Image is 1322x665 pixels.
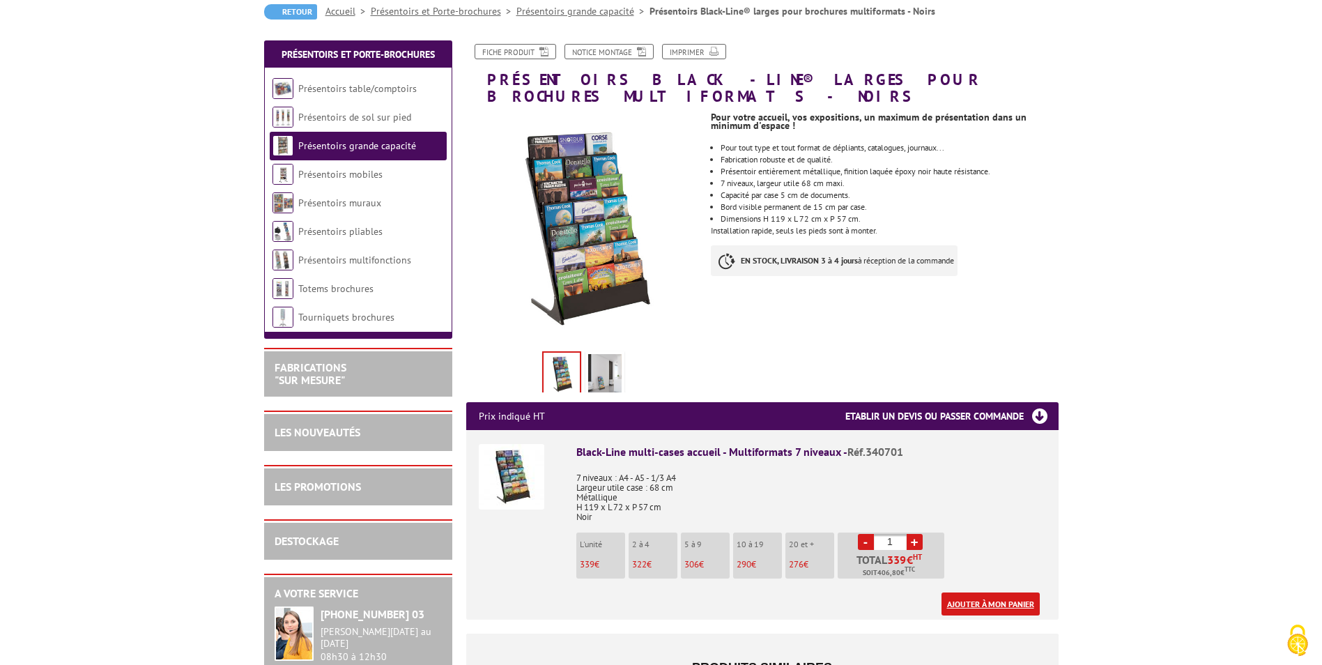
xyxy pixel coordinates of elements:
p: Total [841,554,944,579]
p: à réception de la commande [711,245,958,276]
p: 2 à 4 [632,540,677,549]
li: 7 niveaux, largeur utile 68 cm maxi. [721,179,1058,188]
strong: Pour votre accueil, vos expositions, un maximum de présentation dans un minimum d'espace ! [711,111,1027,132]
img: Présentoirs pliables [272,221,293,242]
a: FABRICATIONS"Sur Mesure" [275,360,346,387]
img: Présentoirs mobiles [272,164,293,185]
span: 276 [789,558,804,570]
img: Présentoirs muraux [272,192,293,213]
a: Imprimer [662,44,726,59]
a: Retour [264,4,317,20]
a: LES NOUVEAUTÉS [275,425,360,439]
img: 340701_porte_brochure_multicases_blackline_2.jpg [588,354,622,397]
p: € [789,560,834,570]
span: € [907,554,913,565]
p: € [632,560,677,570]
h3: Etablir un devis ou passer commande [845,402,1059,430]
span: Réf.340701 [847,445,903,459]
a: - [858,534,874,550]
img: presentoirs_grande_capacite_340701.jpg [544,353,580,396]
p: 10 à 19 [737,540,782,549]
a: Présentoirs muraux [298,197,381,209]
a: Présentoirs pliables [298,225,383,238]
span: 406,80 [877,567,900,579]
p: € [684,560,730,570]
span: 290 [737,558,751,570]
a: Fiche produit [475,44,556,59]
li: Présentoir entièrement métallique, finition laquée époxy noir haute résistance. [721,167,1058,176]
li: Bord visible permanent de 15 cm par case. [721,203,1058,211]
li: Dimensions H 119 x L 72 cm x P 57 cm. [721,215,1058,223]
sup: TTC [905,565,915,573]
img: Totems brochures [272,278,293,299]
a: Ajouter à mon panier [941,593,1040,616]
a: Notice Montage [564,44,654,59]
img: Présentoirs multifonctions [272,250,293,270]
li: Présentoirs Black-Line® larges pour brochures multiformats - Noirs [650,4,935,18]
div: [PERSON_NAME][DATE] au [DATE] [321,626,442,650]
a: Présentoirs grande capacité [298,139,416,152]
img: Black-Line multi-cases accueil - Multiformats 7 niveaux [479,444,544,510]
li: Pour tout type et tout format de dépliants, catalogues, journaux... [721,144,1058,152]
span: Soit € [863,567,915,579]
span: 322 [632,558,647,570]
a: Présentoirs multifonctions [298,254,411,266]
a: LES PROMOTIONS [275,480,361,494]
p: € [580,560,625,570]
img: Présentoirs de sol sur pied [272,107,293,128]
strong: [PHONE_NUMBER] 03 [321,607,424,621]
p: 5 à 9 [684,540,730,549]
a: Accueil [325,5,371,17]
p: 7 niveaux : A4 - A5 - 1/3 A4 Largeur utile case : 68 cm Métallique H 119 x L 72 x P 57 cm Noir [576,464,1046,522]
a: DESTOCKAGE [275,534,339,548]
a: Présentoirs de sol sur pied [298,111,411,123]
a: Présentoirs table/comptoirs [298,82,417,95]
a: Présentoirs et Porte-brochures [282,48,435,61]
img: Présentoirs grande capacité [272,135,293,156]
a: Présentoirs grande capacité [516,5,650,17]
button: Cookies (fenêtre modale) [1273,618,1322,665]
p: € [737,560,782,570]
a: Présentoirs et Porte-brochures [371,5,516,17]
div: Black-Line multi-cases accueil - Multiformats 7 niveaux - [576,444,1046,460]
strong: EN STOCK, LIVRAISON 3 à 4 jours [741,255,858,266]
span: 339 [887,554,907,565]
img: presentoirs_grande_capacite_340701.jpg [466,112,701,346]
a: Tourniquets brochures [298,311,394,323]
li: Fabrication robuste et de qualité. [721,155,1058,164]
span: 306 [684,558,699,570]
img: Présentoirs table/comptoirs [272,78,293,99]
p: Prix indiqué HT [479,402,545,430]
div: Installation rapide, seuls les pieds sont à monter. [711,105,1068,290]
sup: HT [913,552,922,562]
img: widget-service.jpg [275,606,314,661]
li: Capacité par case 5 cm de documents. [721,191,1058,199]
a: Totems brochures [298,282,374,295]
a: Présentoirs mobiles [298,168,383,181]
img: Tourniquets brochures [272,307,293,328]
h1: Présentoirs Black-Line® larges pour brochures multiformats - Noirs [456,44,1069,105]
span: 339 [580,558,594,570]
h2: A votre service [275,588,442,600]
p: L'unité [580,540,625,549]
a: + [907,534,923,550]
p: 20 et + [789,540,834,549]
img: Cookies (fenêtre modale) [1280,623,1315,658]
